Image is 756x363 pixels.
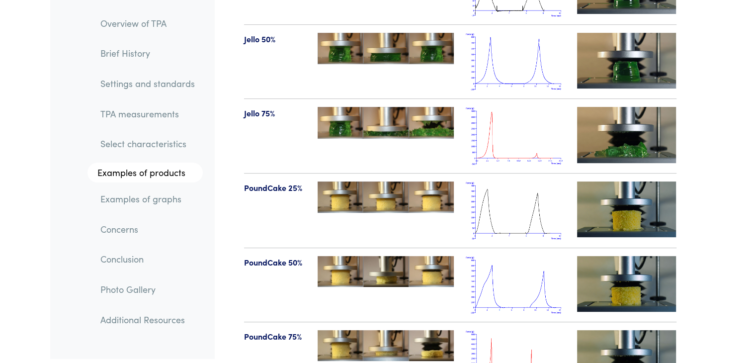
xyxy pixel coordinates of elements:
p: Jello 75% [244,107,306,120]
img: poundcake-50-123-tpa.jpg [318,256,454,287]
a: Settings and standards [92,72,203,95]
img: poundcake_tpa_50.png [466,256,565,314]
a: Overview of TPA [92,12,203,35]
img: jello-50-123-tpa.jpg [318,33,454,64]
p: Jello 50% [244,33,306,46]
p: PoundCake 50% [244,256,306,269]
img: jello_tpa_50.png [466,33,565,91]
a: Additional Resources [92,308,203,331]
img: poundcake-25-123-tpa.jpg [318,181,454,213]
img: poundcake-videotn-50.jpg [577,256,676,312]
p: PoundCake 75% [244,330,306,343]
a: Concerns [92,218,203,241]
img: poundcake_tpa_25.png [466,181,565,240]
a: Brief History [92,42,203,65]
a: Examples of products [87,163,203,183]
a: Photo Gallery [92,278,203,301]
img: jello-videotn-50.jpg [577,33,676,89]
img: jello_tpa_75.png [466,107,565,165]
a: Conclusion [92,248,203,271]
a: Examples of graphs [92,187,203,210]
img: jello-videotn-75.jpg [577,107,676,163]
a: TPA measurements [92,102,203,125]
p: PoundCake 25% [244,181,306,194]
img: poundcake-75-123-tpa.jpg [318,330,454,361]
a: Select characteristics [92,133,203,156]
img: jello-75-123-tpa.jpg [318,107,454,138]
img: poundcake-videotn-25.jpg [577,181,676,237]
